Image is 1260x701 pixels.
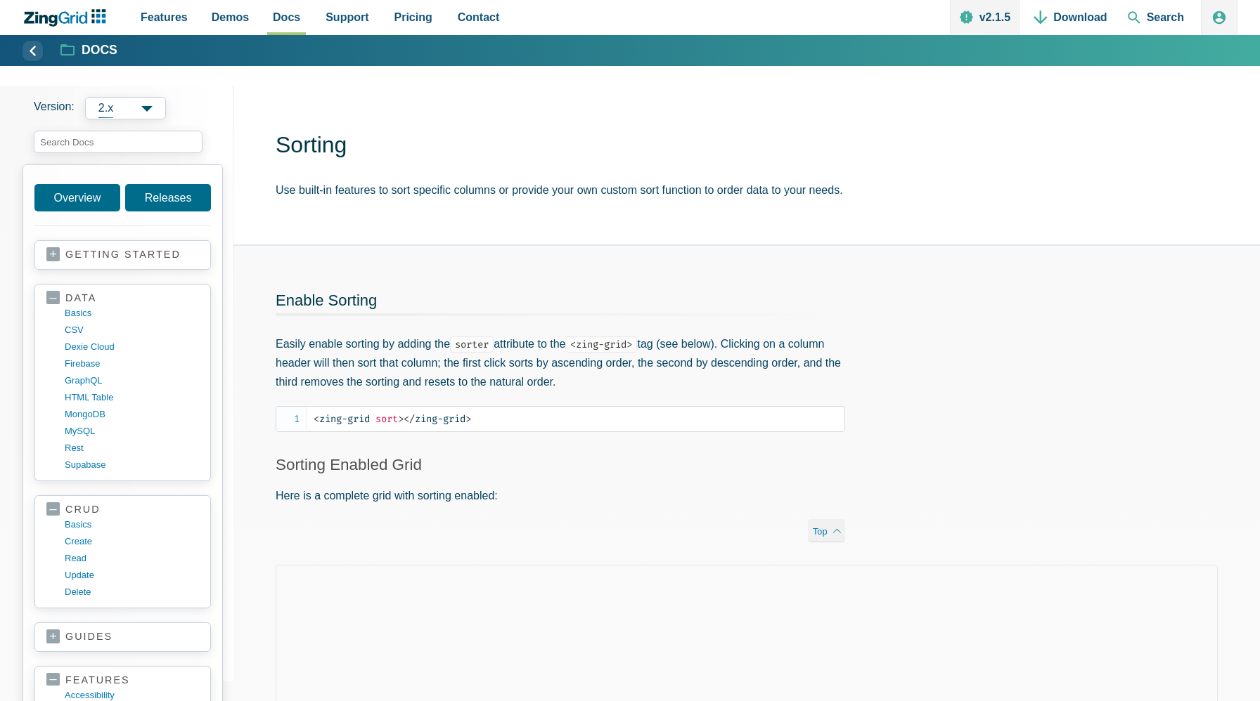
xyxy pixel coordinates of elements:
span: </ [404,413,415,425]
span: Contact [458,8,500,27]
a: delete [65,584,199,601]
a: MySQL [65,423,199,440]
a: Enable Sorting [276,291,377,309]
a: Docs [61,42,117,59]
a: guides [46,630,199,644]
span: > [398,413,404,425]
a: GraphQL [65,372,199,389]
a: MongoDB [65,406,199,423]
a: create [65,533,199,550]
a: basics [65,516,199,533]
a: firebase [65,355,199,372]
a: basics [65,305,199,322]
label: Versions [34,97,222,119]
span: Version: [34,97,75,119]
a: update [65,567,199,584]
span: < [314,413,319,425]
span: Demos [212,8,249,27]
code: <zing-grid> [565,336,637,353]
span: sort [375,413,398,425]
span: Docs [273,8,300,27]
a: CSV [65,322,199,339]
h1: Sorting [276,131,1237,162]
a: crud [46,503,199,516]
a: getting started [46,248,199,262]
code: sorter [450,336,494,353]
a: HTML table [65,389,199,406]
a: Releases [125,184,211,211]
strong: Docs [82,44,117,57]
a: features [46,674,199,687]
a: data [46,291,199,305]
p: Easily enable sorting by adding the attribute to the tag (see below). Clicking on a column header... [276,334,845,392]
span: Pricing [394,8,432,27]
a: Overview [34,184,120,211]
p: Use built-in features to sort specific columns or provide your own custom sort function to order ... [276,181,1237,199]
span: Support [326,8,368,27]
span: > [465,413,471,425]
span: Features [141,8,188,27]
p: Here is a complete grid with sorting enabled: [276,486,845,505]
a: Sorting Enabled Grid [276,456,422,473]
a: read [65,550,199,567]
span: zing-grid [404,413,465,425]
a: rest [65,440,199,457]
a: dexie cloud [65,339,199,355]
span: zing-grid [314,413,370,425]
a: supabase [65,457,199,473]
input: search input [34,131,202,153]
a: ZingChart Logo. Click to return to the homepage [22,9,113,27]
